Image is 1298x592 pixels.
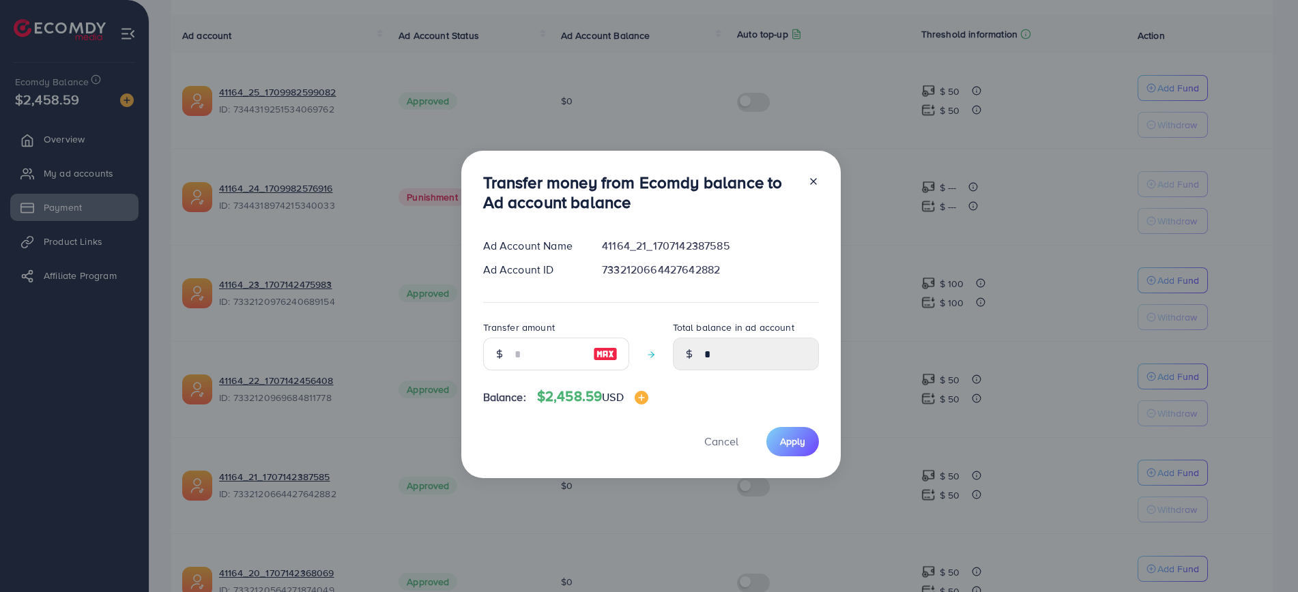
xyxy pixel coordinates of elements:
[483,173,797,212] h3: Transfer money from Ecomdy balance to Ad account balance
[766,427,819,456] button: Apply
[472,238,592,254] div: Ad Account Name
[483,389,526,405] span: Balance:
[673,321,794,334] label: Total balance in ad account
[1240,531,1288,582] iframe: Chat
[704,434,738,449] span: Cancel
[483,321,555,334] label: Transfer amount
[537,388,648,405] h4: $2,458.59
[780,434,805,448] span: Apply
[472,262,592,278] div: Ad Account ID
[591,238,829,254] div: 41164_21_1707142387585
[593,346,618,362] img: image
[635,391,648,404] img: image
[602,389,623,404] span: USD
[687,427,755,456] button: Cancel
[591,262,829,278] div: 7332120664427642882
